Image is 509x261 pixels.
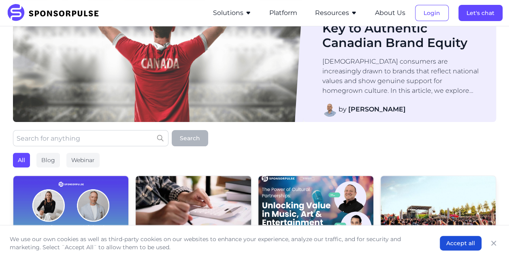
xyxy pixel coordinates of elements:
button: About Us [375,8,405,18]
img: Getty Images courtesy of Unsplash [136,176,251,254]
img: Webinar header image [258,176,373,254]
span: by [339,105,406,114]
div: All [13,153,30,167]
button: Search [172,130,208,146]
button: Solutions [213,8,251,18]
button: Platform [269,8,297,18]
p: [DEMOGRAPHIC_DATA] consumers are increasingly drawn to brands that reflect national values and sh... [322,57,480,96]
a: Platform [269,9,297,17]
a: Let's chat [458,9,503,17]
div: Widget de chat [469,222,509,261]
img: SponsorPulse [6,4,105,22]
img: Adam Gareau [322,102,337,117]
div: Webinar [66,153,100,167]
strong: [PERSON_NAME] [348,105,406,113]
button: Resources [315,8,357,18]
input: Search for anything [13,130,168,146]
button: Let's chat [458,5,503,21]
div: Blog [36,153,60,167]
img: search icon [157,135,164,141]
button: Accept all [440,236,481,250]
button: Login [415,5,449,21]
a: Login [415,9,449,17]
img: Katie Cheesbrough and Michael Miller Join SponsorPulse to Accelerate Strategic Services [13,176,128,254]
img: Sebastian Pociecha courtesy of Unsplash [381,176,496,254]
a: About Us [375,9,405,17]
h1: Why Sponsorship Is the Key to Authentic Canadian Brand Equity [322,6,480,50]
iframe: Chat Widget [469,222,509,261]
p: We use our own cookies as well as third-party cookies on our websites to enhance your experience,... [10,235,424,251]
